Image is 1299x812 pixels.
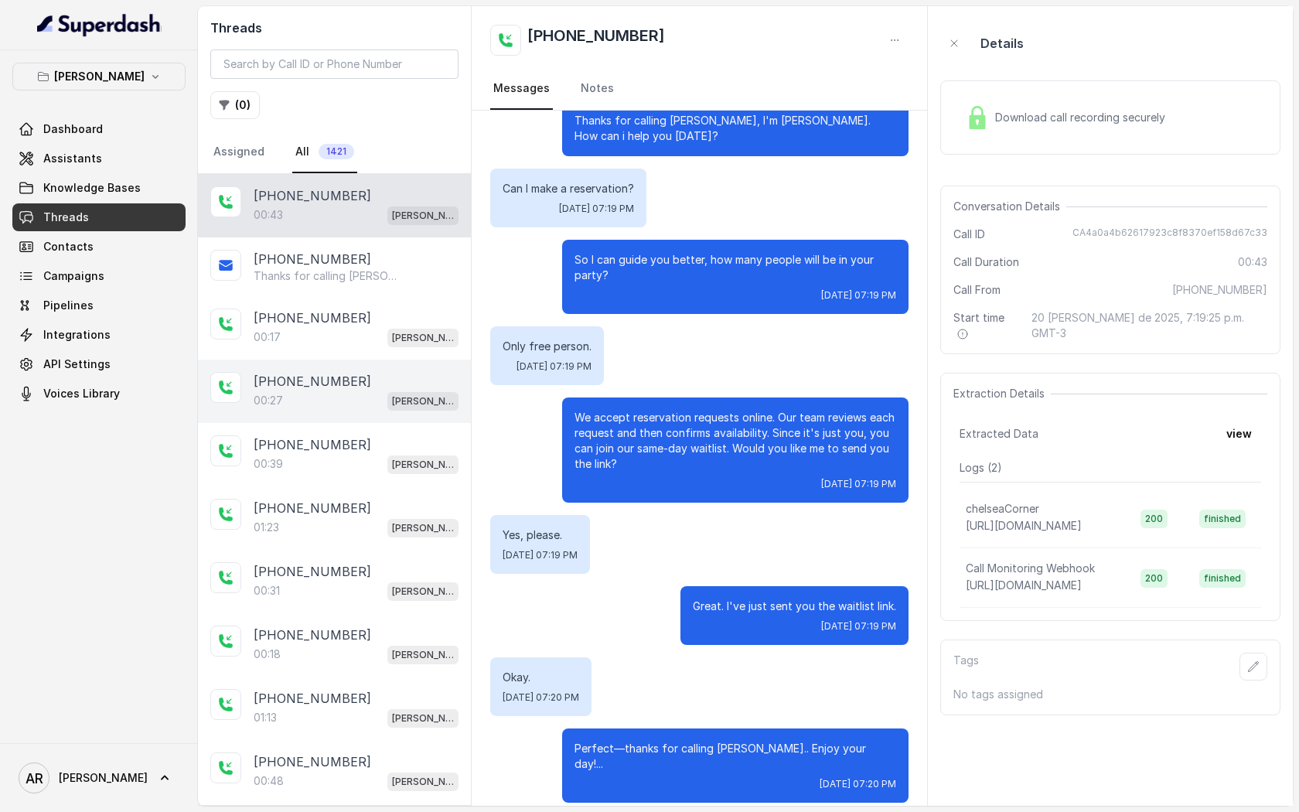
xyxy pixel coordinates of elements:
p: 00:18 [254,647,281,662]
a: Threads [12,203,186,231]
p: We accept reservation requests online. Our team reviews each request and then confirms availabili... [574,410,896,472]
p: [PERSON_NAME] [54,67,145,86]
nav: Tabs [210,131,459,173]
img: light.svg [37,12,162,37]
span: [PERSON_NAME] [59,770,148,786]
p: No tags assigned [953,687,1267,702]
p: Logs ( 2 ) [960,460,1261,476]
span: Download call recording securely [995,110,1171,125]
span: Conversation Details [953,199,1066,214]
span: finished [1199,569,1246,588]
p: [PERSON_NAME] [392,647,454,663]
p: Okay. [503,670,579,685]
p: [PHONE_NUMBER] [254,435,371,454]
p: [PERSON_NAME] [392,208,454,223]
span: 20 [PERSON_NAME] de 2025, 7:19:25 p.m. GMT-3 [1031,310,1267,341]
span: Knowledge Bases [43,180,141,196]
span: CA4a0a4b62617923c8f8370ef158d67c33 [1072,227,1267,242]
span: [DATE] 07:19 PM [503,549,578,561]
p: So I can guide you better, how many people will be in your party? [574,252,896,283]
span: [DATE] 07:19 PM [821,289,896,302]
span: Contacts [43,239,94,254]
span: [URL][DOMAIN_NAME] [966,519,1082,532]
a: Campaigns [12,262,186,290]
button: view [1217,420,1261,448]
span: finished [1199,510,1246,528]
span: Extraction Details [953,386,1051,401]
span: Start time [953,310,1019,341]
span: [DATE] 07:19 PM [821,478,896,490]
span: 1421 [319,144,354,159]
span: Pipelines [43,298,94,313]
a: Voices Library [12,380,186,408]
p: [PHONE_NUMBER] [254,752,371,771]
span: [DATE] 07:20 PM [820,778,896,790]
p: Perfect—thanks for calling [PERSON_NAME].. Enjoy your day!... [574,741,896,772]
h2: [PHONE_NUMBER] [527,25,665,56]
a: Integrations [12,321,186,349]
p: [PHONE_NUMBER] [254,562,371,581]
a: Pipelines [12,292,186,319]
p: Can I make a reservation? [503,181,634,196]
p: chelseaCorner [966,501,1039,517]
p: 00:43 [254,207,283,223]
span: [DATE] 07:19 PM [559,203,634,215]
p: [PERSON_NAME] [392,774,454,790]
p: [PERSON_NAME] [392,584,454,599]
a: All1421 [292,131,357,173]
span: 00:43 [1238,254,1267,270]
p: [PHONE_NUMBER] [254,689,371,708]
a: API Settings [12,350,186,378]
span: [DATE] 07:19 PM [821,620,896,633]
p: [PHONE_NUMBER] [254,250,371,268]
p: Thanks for calling [PERSON_NAME]! Join Waitlist: [URL][DOMAIN_NAME] [254,268,402,284]
a: Contacts [12,233,186,261]
p: [PERSON_NAME] [392,457,454,473]
p: [PERSON_NAME] [392,330,454,346]
span: [DATE] 07:20 PM [503,691,579,704]
h2: Threads [210,19,459,37]
p: Thanks for calling [PERSON_NAME], I'm [PERSON_NAME]. How can i help you [DATE]? [574,113,896,144]
p: 00:48 [254,773,284,789]
p: Call Monitoring Webhook [966,561,1095,576]
p: Yes, please. [503,527,578,543]
p: [PHONE_NUMBER] [254,499,371,517]
p: [PHONE_NUMBER] [254,309,371,327]
span: [URL][DOMAIN_NAME] [966,578,1082,592]
nav: Tabs [490,68,909,110]
a: Dashboard [12,115,186,143]
a: Knowledge Bases [12,174,186,202]
p: Details [980,34,1024,53]
button: (0) [210,91,260,119]
p: [PHONE_NUMBER] [254,626,371,644]
span: Call From [953,282,1001,298]
span: Extracted Data [960,426,1038,442]
span: [PHONE_NUMBER] [1172,282,1267,298]
button: [PERSON_NAME] [12,63,186,90]
span: Campaigns [43,268,104,284]
a: Messages [490,68,553,110]
span: Call ID [953,227,985,242]
p: 00:39 [254,456,283,472]
p: Tags [953,653,979,681]
span: Call Duration [953,254,1019,270]
p: Only free person. [503,339,592,354]
span: Integrations [43,327,111,343]
span: 200 [1140,569,1168,588]
p: [PERSON_NAME] [392,520,454,536]
span: [DATE] 07:19 PM [517,360,592,373]
p: [PERSON_NAME] [392,711,454,726]
p: [PERSON_NAME] [392,394,454,409]
p: 00:31 [254,583,280,599]
a: Assigned [210,131,268,173]
text: AR [26,770,43,786]
img: Lock Icon [966,106,989,129]
p: 01:13 [254,710,277,725]
p: 00:27 [254,393,283,408]
p: 00:17 [254,329,281,345]
span: 200 [1140,510,1168,528]
span: Voices Library [43,386,120,401]
span: Dashboard [43,121,103,137]
a: [PERSON_NAME] [12,756,186,800]
p: Great. I've just sent you the waitlist link. [693,599,896,614]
